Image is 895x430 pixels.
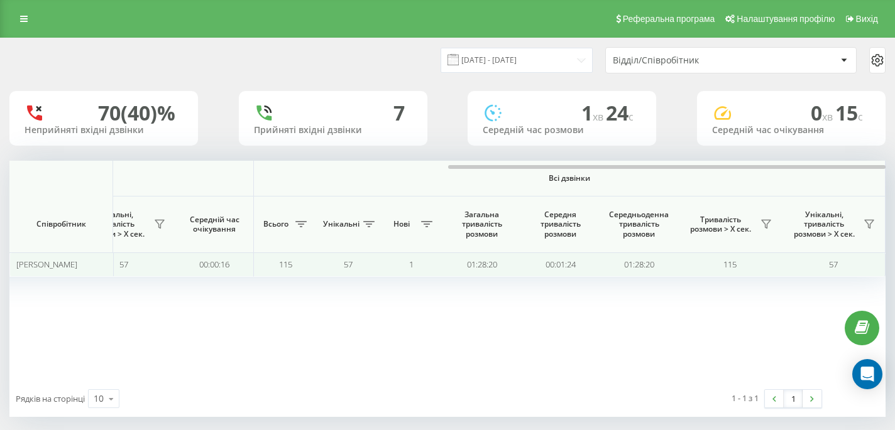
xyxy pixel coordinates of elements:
div: 70 (40)% [98,101,175,125]
td: 01:28:20 [600,252,678,277]
span: 1 [409,259,414,270]
span: Співробітник [20,219,102,229]
span: Унікальні [323,219,360,229]
div: 7 [393,101,405,125]
span: Загальна тривалість розмови [452,210,512,239]
div: Відділ/Співробітник [613,55,763,66]
span: Всього [260,219,292,229]
span: хв [822,110,835,124]
a: 1 [784,390,803,407]
span: Нові [386,219,417,229]
div: Неприйняті вхідні дзвінки [25,125,183,136]
span: c [629,110,634,124]
td: 00:01:24 [521,252,600,277]
span: 0 [811,99,835,126]
span: Унікальні, тривалість розмови > Х сек. [78,210,150,239]
div: Open Intercom Messenger [852,359,882,389]
span: 57 [829,259,838,270]
span: Тривалість розмови > Х сек. [684,215,757,234]
span: 115 [723,259,737,270]
span: Середньоденна тривалість розмови [609,210,669,239]
span: 1 [581,99,606,126]
div: Прийняті вхідні дзвінки [254,125,412,136]
span: 115 [279,259,292,270]
span: Середня тривалість розмови [530,210,590,239]
div: 10 [94,392,104,405]
span: 15 [835,99,863,126]
td: 00:00:16 [175,252,254,277]
span: хв [593,110,606,124]
span: Унікальні, тривалість розмови > Х сек. [788,210,860,239]
span: Рядків на сторінці [16,393,85,404]
span: c [858,110,863,124]
span: Налаштування профілю [737,14,835,24]
span: 57 [344,259,353,270]
span: Реферальна програма [623,14,715,24]
span: [PERSON_NAME] [16,259,77,270]
td: 01:28:20 [442,252,521,277]
span: Вихід [856,14,878,24]
span: Середній час очікування [185,215,244,234]
div: 1 - 1 з 1 [732,392,759,404]
span: 57 [119,259,128,270]
div: Середній час очікування [712,125,870,136]
span: 24 [606,99,634,126]
span: Всі дзвінки [291,173,848,183]
div: Середній час розмови [483,125,641,136]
